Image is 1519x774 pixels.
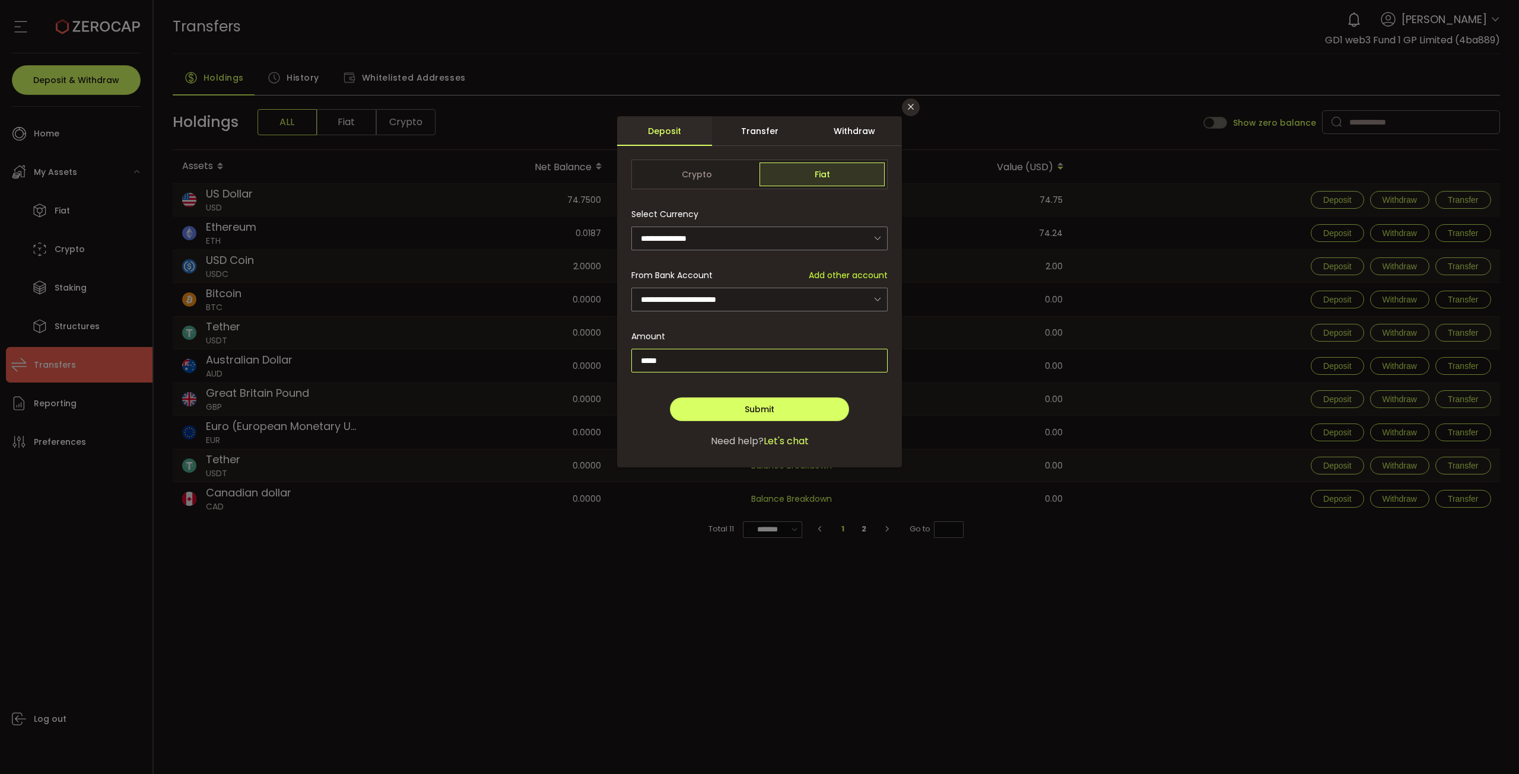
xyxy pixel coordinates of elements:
[631,330,672,342] label: Amount
[617,116,712,146] div: Deposit
[807,116,902,146] div: Withdraw
[745,403,774,415] span: Submit
[902,98,920,116] button: Close
[634,163,759,186] span: Crypto
[670,397,849,421] button: Submit
[764,434,809,448] span: Let's chat
[759,163,885,186] span: Fiat
[617,116,902,467] div: dialog
[809,269,888,282] span: Add other account
[712,116,807,146] div: Transfer
[711,434,764,448] span: Need help?
[631,269,713,282] span: From Bank Account
[631,208,706,220] label: Select Currency
[1460,717,1519,774] iframe: Chat Widget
